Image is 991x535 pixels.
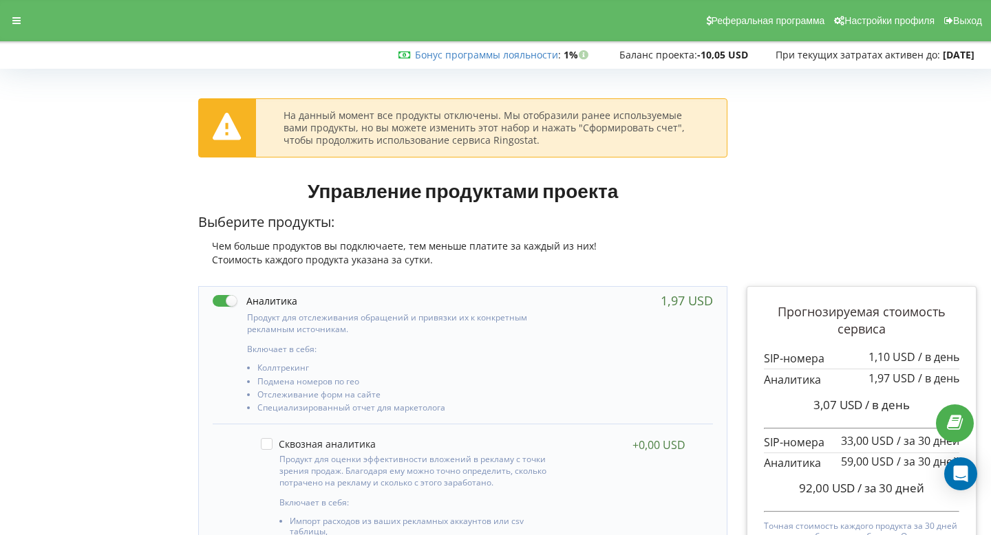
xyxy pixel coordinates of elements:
li: Отслеживание форм на сайте [257,390,563,403]
p: Продукт для оценки эффективности вложений в рекламу с точки зрения продаж. Благодаря ему можно то... [279,453,558,488]
div: 1,97 USD [661,294,713,307]
p: SIP-номера [764,351,959,367]
a: Бонус программы лояльности [415,48,558,61]
span: 1,97 USD [869,371,915,386]
h1: Управление продуктами проекта [198,178,727,203]
p: Аналитика [764,372,959,388]
span: / в день [865,397,910,413]
span: / за 30 дней [897,454,959,469]
label: Аналитика [213,294,297,308]
span: / в день [918,371,959,386]
strong: [DATE] [943,48,974,61]
p: Выберите продукты: [198,212,727,232]
span: Баланс проекта: [619,48,697,61]
span: 1,10 USD [869,349,915,364]
li: Подмена номеров по гео [257,377,563,390]
span: При текущих затратах активен до: [776,48,940,61]
label: Сквозная аналитика [261,438,376,450]
p: SIP-номера [764,435,959,450]
span: / за 30 дней [897,433,959,448]
span: : [415,48,561,61]
p: Включает в себя: [247,343,563,355]
span: 33,00 USD [841,433,894,448]
p: Аналитика [764,455,959,471]
div: На данный момент все продукты отключены. Мы отобразили ранее используемые вами продукты, но вы мо... [284,109,699,147]
span: 92,00 USD [799,480,855,496]
li: Коллтрекинг [257,363,563,376]
span: 3,07 USD [813,397,862,413]
p: Продукт для отслеживания обращений и привязки их к конкретным рекламным источникам. [247,312,563,335]
span: 59,00 USD [841,454,894,469]
p: Включает в себя: [279,496,558,508]
p: Прогнозируемая стоимость сервиса [764,303,959,338]
span: Выход [953,15,982,26]
strong: 1% [564,48,592,61]
li: Специализированный отчет для маркетолога [257,403,563,416]
div: Чем больше продуктов вы подключаете, тем меньше платите за каждый из них! [198,239,727,253]
div: +0,00 USD [632,438,685,452]
span: Настройки профиля [844,15,935,26]
div: Open Intercom Messenger [944,457,977,490]
span: / за 30 дней [857,480,924,496]
div: Стоимость каждого продукта указана за сутки. [198,253,727,267]
span: / в день [918,349,959,364]
strong: -10,05 USD [697,48,748,61]
span: Реферальная программа [712,15,825,26]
